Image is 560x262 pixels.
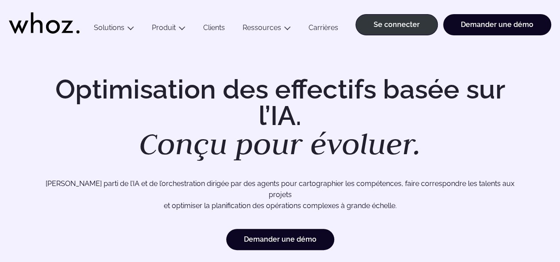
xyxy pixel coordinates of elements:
[234,23,300,35] button: Ressources
[244,235,317,243] font: Demander une démo
[94,23,124,32] font: Solutions
[300,23,347,35] a: Carrières
[46,179,514,199] font: [PERSON_NAME] parti de l’IA et de l’orchestration dirigée par des agents pour cartographier les c...
[443,14,551,35] a: Demander une démo
[194,23,234,35] a: Clients
[164,201,397,210] font: et optimiser la planification des opérations complexes à grande échelle.
[143,23,194,35] button: Produit
[203,23,225,32] font: Clients
[502,204,548,250] iframe: Chatbot
[309,23,338,32] font: Carrières
[355,14,438,35] a: Se connecter
[55,74,505,131] font: Optimisation des effectifs basée sur l’IA.
[374,20,420,29] font: Se connecter
[226,229,334,250] a: Demander une démo
[152,23,176,32] a: Produit
[243,23,281,32] a: Ressources
[85,23,143,35] button: Solutions
[461,20,533,29] font: Demander une démo
[139,124,421,163] font: Conçu pour évoluer.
